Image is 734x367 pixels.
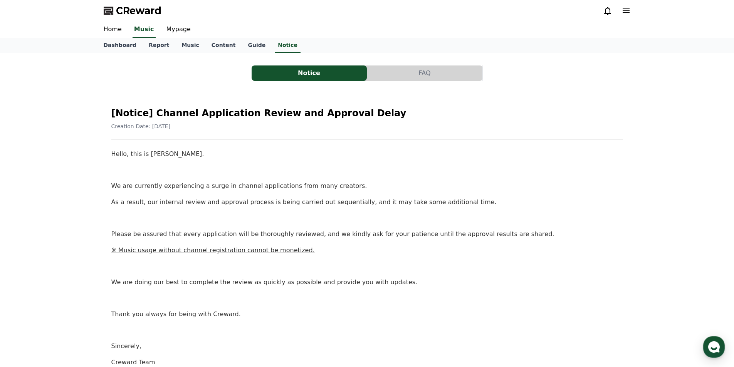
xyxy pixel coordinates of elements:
button: Notice [252,65,367,81]
a: Notice [275,38,301,53]
a: Content [205,38,242,53]
a: Music [175,38,205,53]
a: Guide [242,38,272,53]
span: Creation Date: [DATE] [111,123,171,129]
p: Sincerely, [111,341,623,351]
p: Thank you always for being with Creward. [111,309,623,319]
a: CReward [104,5,161,17]
p: We are doing our best to complete the review as quickly as possible and provide you with updates. [111,277,623,287]
a: Music [133,22,156,38]
p: We are currently experiencing a surge in channel applications from many creators. [111,181,623,191]
a: Mypage [160,22,197,38]
u: ※ Music usage without channel registration cannot be monetized. [111,246,315,254]
a: Home [97,22,128,38]
p: Hello, this is [PERSON_NAME]. [111,149,623,159]
h2: [Notice] Channel Application Review and Approval Delay [111,107,623,119]
span: CReward [116,5,161,17]
button: FAQ [367,65,482,81]
a: Dashboard [97,38,143,53]
p: As a result, our internal review and approval process is being carried out sequentially, and it m... [111,197,623,207]
p: Please be assured that every application will be thoroughly reviewed, and we kindly ask for your ... [111,229,623,239]
a: Report [143,38,176,53]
